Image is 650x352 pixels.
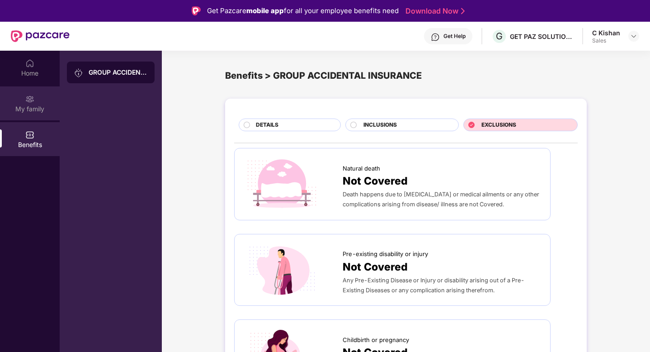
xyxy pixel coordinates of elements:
span: G [496,31,503,42]
img: svg+xml;base64,PHN2ZyBpZD0iRHJvcGRvd24tMzJ4MzIiIHhtbG5zPSJodHRwOi8vd3d3LnczLm9yZy8yMDAwL3N2ZyIgd2... [630,33,637,40]
img: icon [244,157,320,211]
img: svg+xml;base64,PHN2ZyB3aWR0aD0iMjAiIGhlaWdodD0iMjAiIHZpZXdCb3g9IjAgMCAyMCAyMCIgZmlsbD0ibm9uZSIgeG... [74,68,83,77]
span: Any Pre-Existing Disease or Injury or disability arising out of a Pre-Existing Diseases or any co... [343,277,524,294]
div: C Kishan [592,29,620,37]
img: icon [244,243,320,297]
a: Download Now [405,6,462,16]
div: Benefits > GROUP ACCIDENTAL INSURANCE [225,69,587,83]
div: Get Pazcare for all your employee benefits need [207,5,399,16]
div: Get Help [443,33,466,40]
img: svg+xml;base64,PHN2ZyBpZD0iSG9tZSIgeG1sbnM9Imh0dHA6Ly93d3cudzMub3JnLzIwMDAvc3ZnIiB3aWR0aD0iMjAiIG... [25,59,34,68]
span: Not Covered [343,173,408,189]
div: GET PAZ SOLUTIONS PRIVATE LIMTED [510,32,573,41]
img: New Pazcare Logo [11,30,70,42]
img: Stroke [461,6,465,16]
img: svg+xml;base64,PHN2ZyBpZD0iSGVscC0zMngzMiIgeG1sbnM9Imh0dHA6Ly93d3cudzMub3JnLzIwMDAvc3ZnIiB3aWR0aD... [431,33,440,42]
span: Pre-existing disability or injury [343,249,428,258]
div: GROUP ACCIDENTAL INSURANCE [89,68,147,77]
div: Sales [592,37,620,44]
img: svg+xml;base64,PHN2ZyBpZD0iQmVuZWZpdHMiIHhtbG5zPSJodHRwOi8vd3d3LnczLm9yZy8yMDAwL3N2ZyIgd2lkdGg9Ij... [25,130,34,139]
strong: mobile app [246,6,284,15]
span: DETAILS [256,121,278,129]
span: Natural death [343,164,380,173]
span: Death happens due to [MEDICAL_DATA] or medical ailments or any other complications arising from d... [343,191,539,208]
span: Not Covered [343,259,408,275]
img: svg+xml;base64,PHN2ZyB3aWR0aD0iMjAiIGhlaWdodD0iMjAiIHZpZXdCb3g9IjAgMCAyMCAyMCIgZmlsbD0ibm9uZSIgeG... [25,95,34,104]
img: Logo [192,6,201,15]
span: EXCLUSIONS [481,121,516,129]
span: Childbirth or pregnancy [343,335,409,344]
span: INCLUSIONS [363,121,397,129]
